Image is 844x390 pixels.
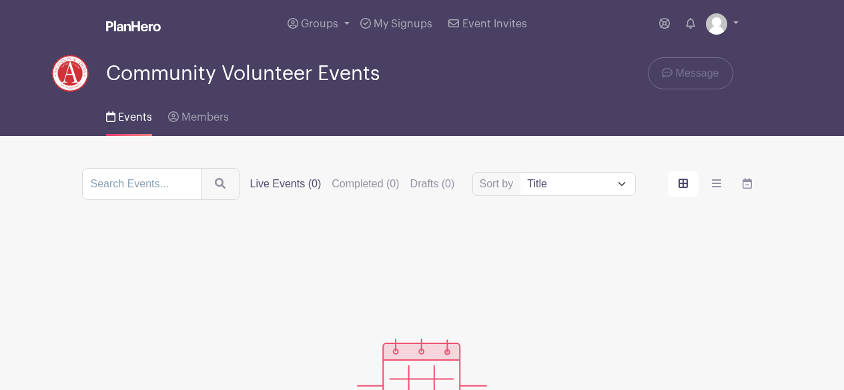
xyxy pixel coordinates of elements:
span: Community Volunteer Events [106,63,380,85]
label: Drafts (0) [410,176,455,192]
div: order and view [668,171,763,197]
label: Sort by [480,176,518,192]
span: Events [118,112,152,123]
img: default-ce2991bfa6775e67f084385cd625a349d9dcbb7a52a09fb2fda1e96e2d18dcdb.png [706,13,727,35]
a: Message [648,57,733,89]
label: Completed (0) [332,176,399,192]
span: Event Invites [462,19,527,29]
img: logo_white-6c42ec7e38ccf1d336a20a19083b03d10ae64f83f12c07503d8b9e83406b4c7d.svg [106,21,161,31]
input: Search Events... [82,168,201,200]
a: Events [106,93,152,136]
a: Members [168,93,229,136]
div: filters [250,176,455,192]
img: One%20Color.Red.png [50,53,90,93]
span: Members [181,112,229,123]
span: Groups [301,19,338,29]
span: Message [676,65,719,81]
label: Live Events (0) [250,176,322,192]
span: My Signups [374,19,432,29]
